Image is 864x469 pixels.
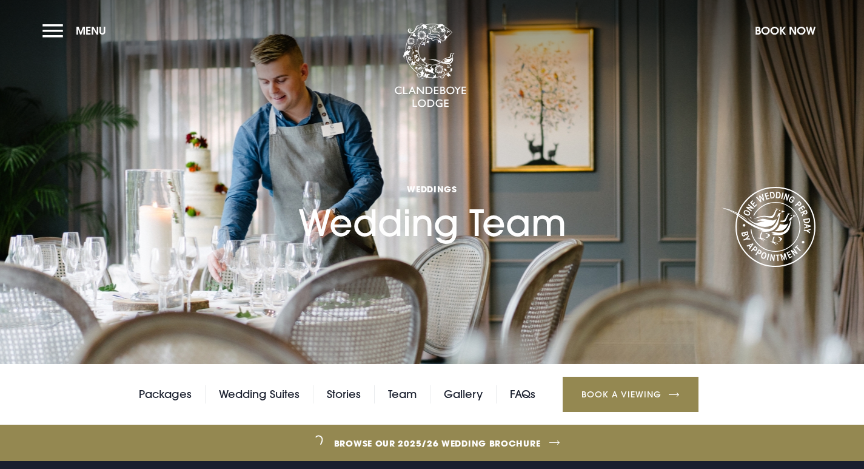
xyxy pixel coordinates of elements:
a: Packages [139,385,192,403]
a: Book a Viewing [563,377,698,412]
img: Clandeboye Lodge [394,24,467,109]
span: Weddings [298,183,566,195]
a: Team [388,385,417,403]
span: Menu [76,24,106,38]
button: Menu [42,18,112,44]
h1: Wedding Team [298,126,566,245]
a: FAQs [510,385,535,403]
a: Stories [327,385,361,403]
a: Wedding Suites [219,385,300,403]
button: Book Now [749,18,822,44]
a: Gallery [444,385,483,403]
